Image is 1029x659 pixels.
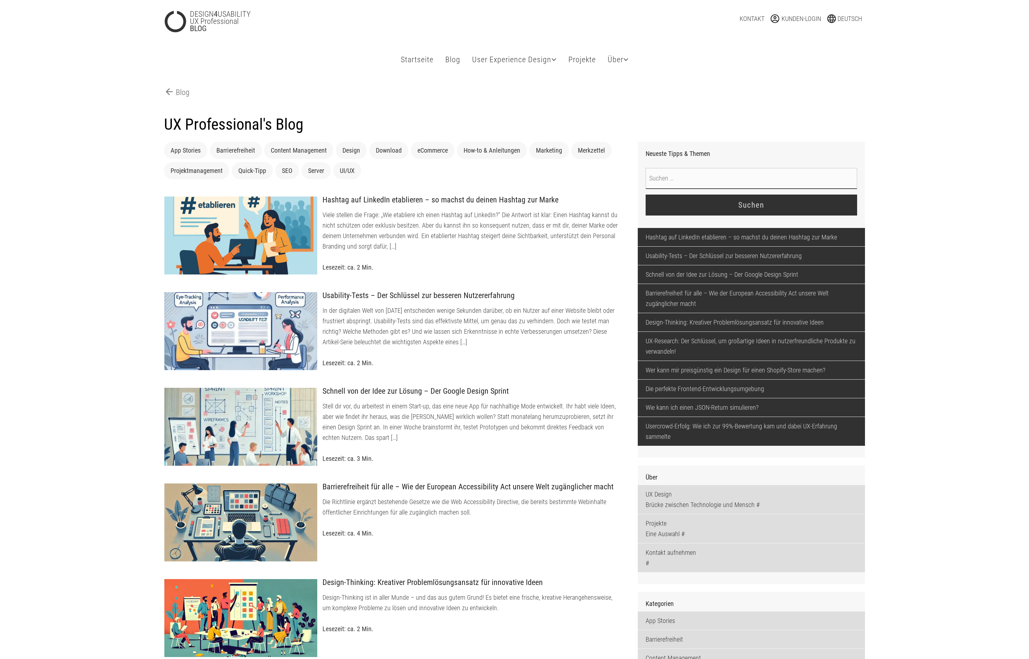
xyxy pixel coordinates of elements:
[578,146,605,154] a: Merkzettel
[322,483,619,491] h3: Barrierefreiheit für alle – Wie der European Accessibility Act unsere Welt zugänglicher macht
[342,146,360,154] a: Design
[638,313,865,331] a: Design-Thinking: Kreativer Problemlösungsansatz für innovative Ideen
[340,167,355,175] a: UI/UX
[214,9,218,19] strong: 4
[638,630,865,649] a: Barrierefreiheit
[271,146,327,154] a: Content Management
[322,529,373,537] span: Lesezeit: ca. 4 Min.
[322,263,373,271] span: Lesezeit: ca. 2 Min.
[322,196,619,204] h3: Hashtag auf LinkedIn etablieren – so machst du deinen Hashtag zur Marke
[638,398,865,417] a: Wie kann ich einen JSON-Return simulieren?
[417,146,448,154] a: eCommerce
[646,150,857,158] h3: Neueste Tipps & Themen
[464,146,520,154] a: How-to & Anleitungen
[376,146,402,154] a: Download
[190,24,207,33] strong: BLOG
[646,499,857,510] p: Brücke zwischen Technologie und Mensch
[322,401,619,443] p: Stell dir vor, du arbeitest in einem Start-up, das eine neue App für nachhaltige Mode entwickelt....
[837,15,862,23] span: Deutsch
[443,47,463,72] a: Blog
[322,455,373,462] span: Lesezeit: ca. 3 Min.
[826,13,837,24] span: language
[322,210,619,252] p: Viele stellen die Frage: „Wie etabliere ich einen Hashtag auf LinkedIn?“ Die Antwort ist klar: Ei...
[638,265,865,284] a: Schnell von der Idee zur Lösung – Der Google Design Sprint
[308,167,324,175] a: Server
[322,387,619,396] h3: Schnell von der Idee zur Lösung – Der Google Design Sprint
[164,10,391,32] a: DESIGN4USABILITYUX ProfessionalBLOG
[322,497,619,518] p: Die Richtlinie ergänzt bestehende Gesetze wie die Web Accessibility Directive, die bereits bestim...
[638,612,865,630] a: App Stories
[322,592,619,613] p: Design-Thinking ist in aller Munde – und das aus gutem Grund! Es bietet eine frische, kreative He...
[164,115,865,134] h1: UX Professional's Blog
[646,600,857,608] h2: Kategorien
[646,195,857,216] input: Suchen
[770,13,821,25] a: account_circleKunden-Login
[322,578,619,587] h3: Design-Thinking: Kreativer Problemlösungsansatz für innovative Ideen
[638,284,865,313] a: Barrierefreiheit für alle – Wie der European Accessibility Act unsere Welt zugänglicher macht
[164,86,176,97] span: arrow_back
[638,361,865,379] a: Wer kann mir preisgünstig ein Design für einen Shopify-Store machen?
[164,86,190,98] a: arrow_backBlog
[638,485,865,514] a: UX DesignBrücke zwischen Technologie und Mensch
[826,13,862,25] a: languageDeutsch
[605,47,631,72] a: Über
[638,380,865,398] a: Die perfekte Frontend-Entwicklungsumgebung
[638,247,865,265] a: Usability-Tests – Der Schlüssel zur besseren Nutzererfahrung
[638,543,865,572] a: Kontakt aufnehmen
[171,167,223,175] a: Projektmanagement
[646,473,857,481] h3: Über
[322,359,373,367] span: Lesezeit: ca. 2 Min.
[646,529,857,539] p: Eine Auswahl
[171,146,201,154] a: App Stories
[322,305,619,347] p: In der digitalen Welt von [DATE] entscheiden wenige Sekunden darüber, ob ein Nutzer auf einer Web...
[740,13,764,24] a: Kontakt
[322,625,373,633] span: Lesezeit: ca. 2 Min.
[216,146,255,154] a: Barrierefreiheit
[282,167,292,175] a: SEO
[638,514,865,543] a: ProjekteEine Auswahl
[781,15,821,23] span: Kunden-Login
[566,47,598,72] a: Projekte
[469,47,559,72] a: User Experience Design
[398,47,436,72] a: Startseite
[638,332,865,361] a: UX-Research: Der Schlüssel, um großartige Ideen in nutzerfreundliche Produkte zu verwandeln!
[770,13,781,24] span: account_circle
[638,228,865,246] a: Hashtag auf LinkedIn etablieren – so machst du deinen Hashtag zur Marke
[322,292,619,300] h3: Usability-Tests – Der Schlüssel zur besseren Nutzererfahrung
[638,417,865,446] a: Usercrowd-Erfolg: Wie ich zur 99%-Bewertung kam und dabei UX-Erfahrung sammelte
[238,167,266,175] a: Quick-Tipp
[536,146,562,154] a: Marketing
